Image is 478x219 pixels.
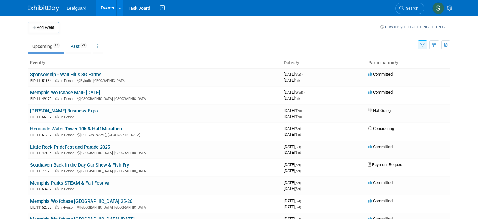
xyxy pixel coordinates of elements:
[368,199,393,203] span: Committed
[302,144,303,149] span: -
[284,199,303,203] span: [DATE]
[30,72,102,78] a: Sponsorship - Wall Hills 3G Farms
[30,132,279,137] div: [PERSON_NAME], [GEOGRAPHIC_DATA]
[295,199,301,203] span: (Sat)
[380,25,450,29] a: How to sync to an external calendar...
[30,206,54,209] span: EID: 11152733
[30,97,54,101] span: EID: 11149179
[53,43,60,48] span: 17
[302,72,303,77] span: -
[284,168,301,173] span: [DATE]
[284,144,303,149] span: [DATE]
[30,108,98,114] a: [PERSON_NAME] Business Expo
[66,40,91,52] a: Past23
[30,115,54,119] span: EID: 11166192
[60,97,76,101] span: In-Person
[284,132,301,137] span: [DATE]
[284,114,302,119] span: [DATE]
[368,108,391,113] span: Not Going
[284,205,301,209] span: [DATE]
[284,162,303,167] span: [DATE]
[284,126,303,131] span: [DATE]
[284,150,301,155] span: [DATE]
[55,169,59,172] img: In-Person Event
[394,60,398,65] a: Sort by Participation Type
[395,3,424,14] a: Search
[295,109,302,112] span: (Thu)
[60,133,76,137] span: In-Person
[60,187,76,191] span: In-Person
[284,96,300,101] span: [DATE]
[30,133,54,137] span: EID: 11151307
[295,91,303,94] span: (Wed)
[295,205,301,209] span: (Sat)
[284,72,303,77] span: [DATE]
[60,169,76,173] span: In-Person
[30,150,279,155] div: [GEOGRAPHIC_DATA], [GEOGRAPHIC_DATA]
[60,151,76,155] span: In-Person
[295,133,301,136] span: (Sat)
[30,96,279,101] div: [GEOGRAPHIC_DATA], [GEOGRAPHIC_DATA]
[55,79,59,82] img: In-Person Event
[295,97,300,100] span: (Fri)
[295,169,301,173] span: (Sat)
[28,5,59,12] img: ExhibitDay
[302,162,303,167] span: -
[30,78,279,83] div: Byhalia, [GEOGRAPHIC_DATA]
[30,90,100,95] a: Memphis Wolfchase Mall- [DATE]
[284,108,304,113] span: [DATE]
[60,205,76,210] span: In-Person
[295,151,301,154] span: (Sat)
[368,72,393,77] span: Committed
[60,79,76,83] span: In-Person
[28,58,281,68] th: Event
[295,115,302,118] span: (Thu)
[368,180,393,185] span: Committed
[55,133,59,136] img: In-Person Event
[30,151,54,155] span: EID: 11147534
[368,162,404,167] span: Payment Request
[295,79,300,82] span: (Fri)
[304,90,305,95] span: -
[30,144,110,150] a: Little Rock PrideFest and Parade 2025
[55,151,59,154] img: In-Person Event
[281,58,366,68] th: Dates
[295,60,299,65] a: Sort by Start Date
[295,145,301,149] span: (Sat)
[295,163,301,167] span: (Sat)
[41,60,45,65] a: Sort by Event Name
[368,126,394,131] span: Considering
[67,6,86,11] span: Leafguard
[295,187,301,191] span: (Sat)
[295,127,301,130] span: (Sat)
[295,181,301,185] span: (Sat)
[30,79,54,83] span: EID: 11151564
[80,43,87,48] span: 23
[302,199,303,203] span: -
[55,187,59,190] img: In-Person Event
[30,187,54,191] span: EID: 11163407
[30,199,132,204] a: Memphis Wolfchase [GEOGRAPHIC_DATA] 25-26
[284,186,301,191] span: [DATE]
[368,144,393,149] span: Committed
[30,168,279,174] div: [GEOGRAPHIC_DATA], [GEOGRAPHIC_DATA]
[28,40,64,52] a: Upcoming17
[295,73,301,76] span: (Sat)
[30,162,129,168] a: Southaven-Back In the Day Car Show & Fish Fry
[55,205,59,209] img: In-Person Event
[368,90,393,95] span: Committed
[55,97,59,100] img: In-Person Event
[366,58,450,68] th: Participation
[284,78,300,83] span: [DATE]
[302,126,303,131] span: -
[30,180,111,186] a: Memphis Parks STEAM & Fall Festival
[284,180,303,185] span: [DATE]
[284,90,305,95] span: [DATE]
[30,126,122,132] a: Hernando Water Tower 10k & Half Marathon
[55,115,59,118] img: In-Person Event
[303,108,304,113] span: -
[60,115,76,119] span: In-Person
[302,180,303,185] span: -
[30,205,279,210] div: [GEOGRAPHIC_DATA], [GEOGRAPHIC_DATA]
[404,6,418,11] span: Search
